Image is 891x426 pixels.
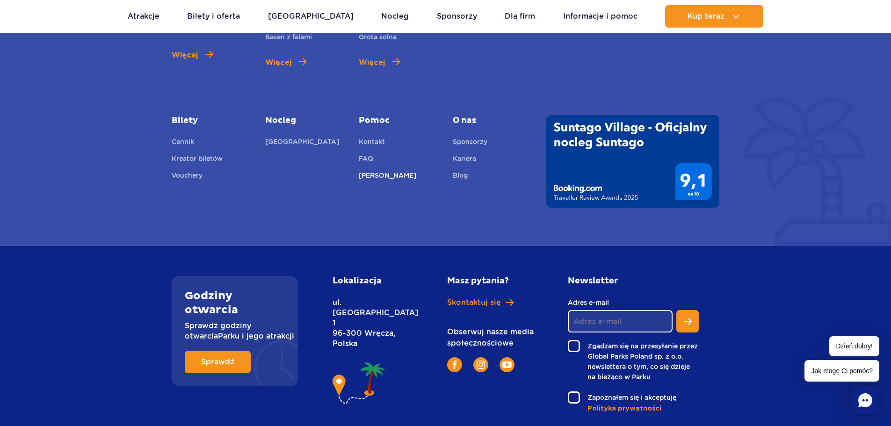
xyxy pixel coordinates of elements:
a: Vouchery [172,170,203,183]
a: Więcej [172,50,213,61]
a: Nocleg [381,5,409,28]
a: Bilety i oferta [187,5,240,28]
h2: Godziny otwarcia [185,289,285,317]
label: Zgadzam się na przesyłanie przez Global Parks Poland sp. z o.o. newslettera o tym, co się dzieje ... [568,340,699,382]
a: Atrakcje [128,5,159,28]
span: Kup teraz [688,12,724,21]
span: Sprawdź [201,358,234,366]
button: Kup teraz [665,5,763,28]
img: Instagram [477,361,485,369]
a: [PERSON_NAME] [359,170,416,183]
a: Bilety [172,115,251,126]
button: Zapisz się do newslettera [676,310,699,332]
label: Zapoznałem się i akceptuję [568,391,699,404]
h2: Lokalizacja [333,276,405,286]
img: YouTube [502,361,512,368]
span: Jak mogę Ci pomóc? [804,360,879,382]
p: ul. [GEOGRAPHIC_DATA] 1 96-300 Wręcza, Polska [333,297,405,349]
a: Basen z falami [265,32,312,45]
a: Polityka prywatności [587,404,699,413]
a: Skontaktuj się [447,297,538,308]
a: Cennik [172,137,194,150]
a: Więcej [265,57,306,68]
p: Obserwuj nasze media społecznościowe [447,326,538,349]
h2: Masz pytania? [447,276,538,286]
a: Sponsorzy [453,137,487,150]
a: Kariera [453,153,476,166]
p: Sprawdź godziny otwarcia Parku i jego atrakcji [185,321,285,341]
a: Więcej [359,57,400,68]
span: Więcej [265,57,291,68]
a: Informacje i pomoc [563,5,637,28]
h2: Newsletter [568,276,699,286]
a: [GEOGRAPHIC_DATA] [268,5,354,28]
a: [GEOGRAPHIC_DATA] [265,137,339,150]
span: O nas [453,115,532,126]
a: Dla firm [505,5,535,28]
input: Adres e-mail [568,310,673,332]
span: Skontaktuj się [447,297,501,308]
a: Sponsorzy [437,5,477,28]
a: Sprawdź [185,351,251,373]
span: Polityka prywatności [587,404,661,413]
a: Kontakt [359,137,385,150]
div: Chat [851,386,879,414]
a: FAQ [359,153,373,166]
label: Adres e-mail [568,297,673,308]
a: Kreator biletów [172,153,223,166]
span: Więcej [172,50,198,61]
img: Traveller Review Awards 2025' od Booking.com dla Suntago Village - wynik 9.1/10 [546,115,719,208]
span: Więcej [359,57,385,68]
img: Facebook [453,361,456,369]
span: Dzień dobry! [829,336,879,356]
a: Pomoc [359,115,438,126]
a: Grota solna [359,32,397,45]
a: Blog [453,170,468,183]
a: Nocleg [265,115,345,126]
